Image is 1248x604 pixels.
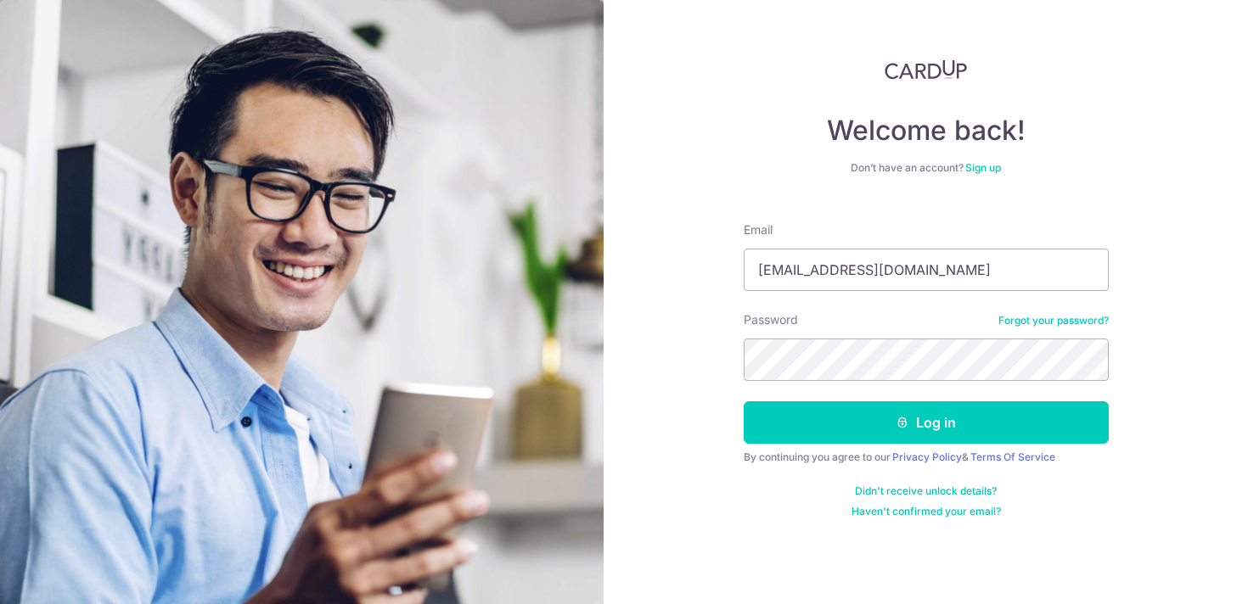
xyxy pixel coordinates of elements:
a: Privacy Policy [892,450,962,463]
a: Haven't confirmed your email? [852,505,1001,518]
h4: Welcome back! [744,114,1109,148]
a: Sign up [965,161,1001,174]
input: Enter your Email [744,249,1109,291]
div: Don’t have an account? [744,161,1109,175]
a: Didn't receive unlock details? [855,484,997,498]
a: Forgot your password? [998,314,1109,327]
img: CardUp Logo [885,59,968,80]
label: Password [744,311,798,328]
label: Email [744,221,773,238]
button: Log in [744,401,1109,444]
div: By continuing you agree to our & [744,450,1109,464]
a: Terms Of Service [970,450,1055,463]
